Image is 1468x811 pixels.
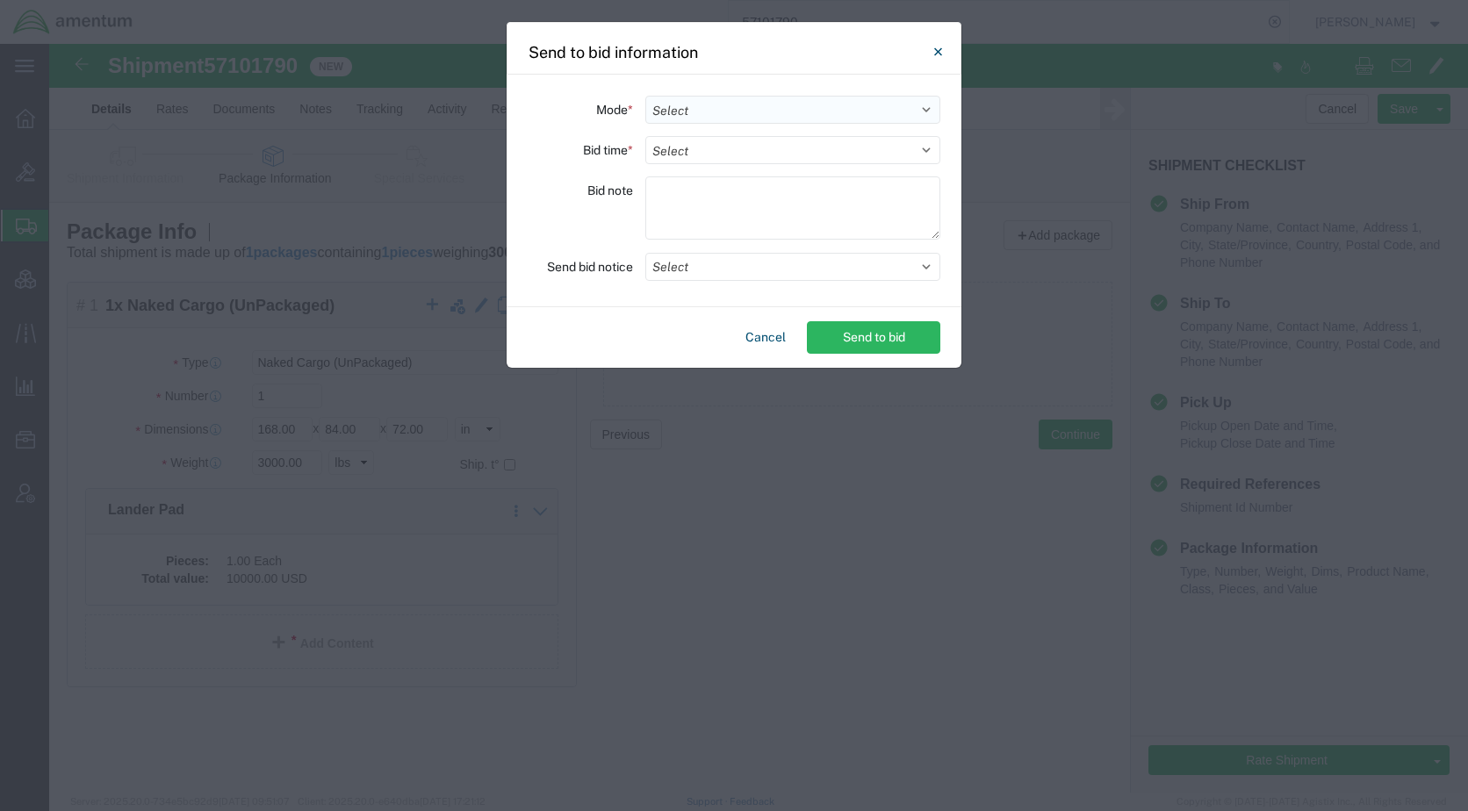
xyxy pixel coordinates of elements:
label: Send bid notice [547,253,633,281]
button: Close [920,34,955,69]
label: Bid time [583,136,633,164]
button: Cancel [738,321,793,354]
label: Bid note [587,176,633,205]
h4: Send to bid information [529,40,698,64]
button: Send to bid [807,321,940,354]
button: Select [645,253,940,281]
label: Mode [596,96,633,124]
